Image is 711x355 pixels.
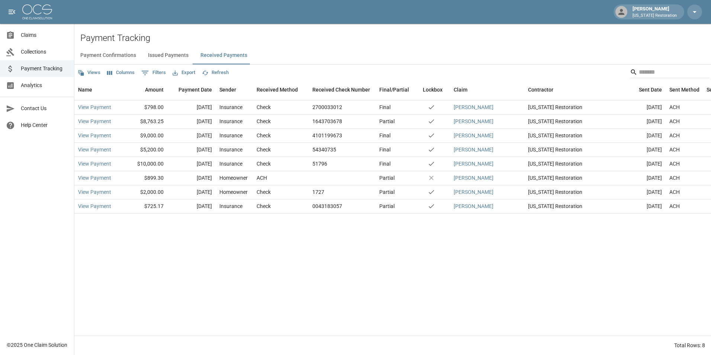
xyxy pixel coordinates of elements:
[454,79,467,100] div: Claim
[376,79,413,100] div: Final/Partial
[219,174,248,182] div: Homeowner
[219,146,242,153] div: Insurance
[257,132,271,139] div: Check
[21,65,68,73] span: Payment Tracking
[257,188,271,196] div: Check
[524,171,617,185] div: [US_STATE] Restoration
[617,129,666,143] div: [DATE]
[454,202,493,210] a: [PERSON_NAME]
[7,341,67,349] div: © 2025 One Claim Solution
[669,188,680,196] div: ACH
[454,118,493,125] a: [PERSON_NAME]
[119,157,167,171] div: $10,000.00
[312,188,324,196] div: 1727
[413,79,450,100] div: Lockbox
[617,157,666,171] div: [DATE]
[617,100,666,115] div: [DATE]
[78,132,111,139] a: View Payment
[524,185,617,199] div: [US_STATE] Restoration
[454,160,493,167] a: [PERSON_NAME]
[669,146,680,153] div: ACH
[257,202,271,210] div: Check
[312,79,370,100] div: Received Check Number
[171,67,197,79] button: Export
[379,188,395,196] div: Partial
[309,79,376,100] div: Received Check Number
[21,81,68,89] span: Analytics
[379,160,390,167] div: Final
[524,115,617,129] div: [US_STATE] Restoration
[21,121,68,129] span: Help Center
[21,31,68,39] span: Claims
[167,171,216,185] div: [DATE]
[257,146,271,153] div: Check
[524,100,617,115] div: [US_STATE] Restoration
[312,146,336,153] div: 54340735
[219,118,242,125] div: Insurance
[524,79,617,100] div: Contractor
[105,67,136,79] button: Select columns
[312,132,342,139] div: 4101199673
[633,13,677,19] p: [US_STATE] Restoration
[78,160,111,167] a: View Payment
[178,79,212,100] div: Payment Date
[167,79,216,100] div: Payment Date
[80,33,711,44] h2: Payment Tracking
[669,79,699,100] div: Sent Method
[139,67,168,79] button: Show filters
[78,118,111,125] a: View Payment
[617,185,666,199] div: [DATE]
[78,174,111,182] a: View Payment
[379,79,409,100] div: Final/Partial
[669,160,680,167] div: ACH
[454,146,493,153] a: [PERSON_NAME]
[524,157,617,171] div: [US_STATE] Restoration
[379,174,395,182] div: Partial
[119,79,167,100] div: Amount
[219,188,248,196] div: Homeowner
[379,103,390,111] div: Final
[78,188,111,196] a: View Payment
[76,67,102,79] button: Views
[454,174,493,182] a: [PERSON_NAME]
[257,160,271,167] div: Check
[454,132,493,139] a: [PERSON_NAME]
[524,143,617,157] div: [US_STATE] Restoration
[119,171,167,185] div: $899.30
[454,103,493,111] a: [PERSON_NAME]
[119,143,167,157] div: $5,200.00
[119,199,167,214] div: $725.17
[216,79,253,100] div: Sender
[450,79,524,100] div: Claim
[167,185,216,199] div: [DATE]
[617,199,666,214] div: [DATE]
[379,146,390,153] div: Final
[630,66,710,80] div: Search
[21,48,68,56] span: Collections
[379,132,390,139] div: Final
[200,67,231,79] button: Refresh
[666,79,703,100] div: Sent Method
[74,79,119,100] div: Name
[219,202,242,210] div: Insurance
[669,132,680,139] div: ACH
[617,115,666,129] div: [DATE]
[145,79,164,100] div: Amount
[257,174,267,182] div: ACH
[119,115,167,129] div: $8,763.25
[119,185,167,199] div: $2,000.00
[379,118,395,125] div: Partial
[528,79,553,100] div: Contractor
[423,79,443,100] div: Lockbox
[617,79,666,100] div: Sent Date
[257,103,271,111] div: Check
[674,342,705,349] div: Total Rows: 8
[219,132,242,139] div: Insurance
[524,199,617,214] div: [US_STATE] Restoration
[22,4,52,19] img: ocs-logo-white-transparent.png
[669,202,680,210] div: ACH
[167,199,216,214] div: [DATE]
[669,174,680,182] div: ACH
[167,100,216,115] div: [DATE]
[669,103,680,111] div: ACH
